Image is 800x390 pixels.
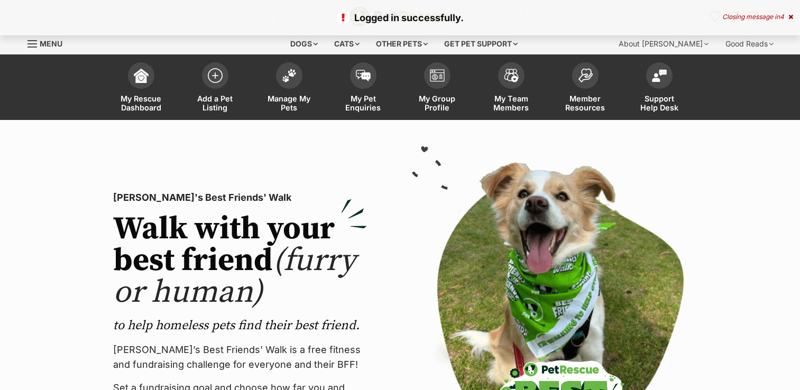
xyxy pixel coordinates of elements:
span: Manage My Pets [265,94,313,112]
span: Add a Pet Listing [191,94,239,112]
span: My Team Members [488,94,535,112]
span: Member Resources [562,94,609,112]
img: team-members-icon-5396bd8760b3fe7c0b43da4ab00e1e3bb1a5d9ba89233759b79545d2d3fc5d0d.svg [504,69,519,82]
div: Get pet support [437,33,525,54]
span: Menu [40,39,62,48]
a: My Rescue Dashboard [104,57,178,120]
p: [PERSON_NAME]'s Best Friends' Walk [113,190,367,205]
a: Add a Pet Listing [178,57,252,120]
img: manage-my-pets-icon-02211641906a0b7f246fdf0571729dbe1e7629f14944591b6c1af311fb30b64b.svg [282,69,297,82]
img: help-desk-icon-fdf02630f3aa405de69fd3d07c3f3aa587a6932b1a1747fa1d2bba05be0121f9.svg [652,69,667,82]
a: Member Resources [548,57,622,120]
a: My Pet Enquiries [326,57,400,120]
a: Support Help Desk [622,57,696,120]
div: About [PERSON_NAME] [611,33,716,54]
img: member-resources-icon-8e73f808a243e03378d46382f2149f9095a855e16c252ad45f914b54edf8863c.svg [578,68,593,82]
div: Dogs [283,33,325,54]
a: My Team Members [474,57,548,120]
div: Good Reads [718,33,781,54]
a: My Group Profile [400,57,474,120]
span: My Rescue Dashboard [117,94,165,112]
span: (furry or human) [113,241,356,312]
div: Other pets [369,33,435,54]
span: My Pet Enquiries [339,94,387,112]
div: Cats [327,33,367,54]
img: group-profile-icon-3fa3cf56718a62981997c0bc7e787c4b2cf8bcc04b72c1350f741eb67cf2f40e.svg [430,69,445,82]
a: Menu [27,33,70,52]
h2: Walk with your best friend [113,213,367,309]
img: dashboard-icon-eb2f2d2d3e046f16d808141f083e7271f6b2e854fb5c12c21221c1fb7104beca.svg [134,68,149,83]
span: My Group Profile [413,94,461,112]
span: Support Help Desk [636,94,683,112]
p: to help homeless pets find their best friend. [113,317,367,334]
img: pet-enquiries-icon-7e3ad2cf08bfb03b45e93fb7055b45f3efa6380592205ae92323e6603595dc1f.svg [356,70,371,81]
a: Manage My Pets [252,57,326,120]
img: add-pet-listing-icon-0afa8454b4691262ce3f59096e99ab1cd57d4a30225e0717b998d2c9b9846f56.svg [208,68,223,83]
p: [PERSON_NAME]’s Best Friends' Walk is a free fitness and fundraising challenge for everyone and t... [113,342,367,372]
